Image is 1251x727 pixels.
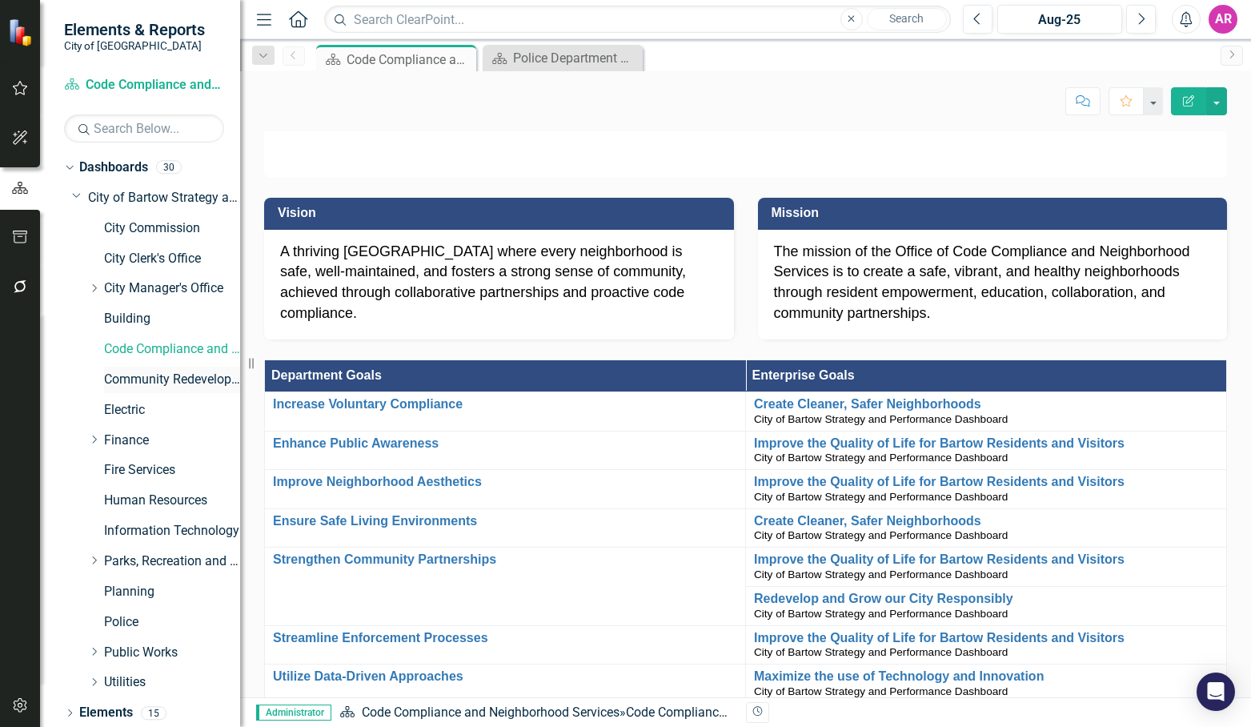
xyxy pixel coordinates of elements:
[746,665,1227,704] td: Double-Click to Edit Right Click for Context Menu
[104,583,240,601] a: Planning
[104,673,240,692] a: Utilities
[772,206,1220,220] h3: Mission
[273,669,737,684] a: Utilize Data-Driven Approaches
[1003,10,1117,30] div: Aug-25
[273,552,737,567] a: Strengthen Community Partnerships
[754,413,1008,425] span: City of Bartow Strategy and Performance Dashboard
[997,5,1122,34] button: Aug-25
[339,704,734,722] div: »
[754,529,1008,541] span: City of Bartow Strategy and Performance Dashboard
[754,514,1218,528] a: Create Cleaner, Safer Neighborhoods
[362,705,619,720] a: Code Compliance and Neighborhood Services
[88,189,240,207] a: City of Bartow Strategy and Performance Dashboard
[273,475,737,489] a: Improve Neighborhood Aesthetics
[754,475,1218,489] a: Improve the Quality of Life for Bartow Residents and Visitors
[754,685,1008,697] span: City of Bartow Strategy and Performance Dashboard
[746,470,1227,509] td: Double-Click to Edit Right Click for Context Menu
[104,613,240,632] a: Police
[265,665,746,704] td: Double-Click to Edit Right Click for Context Menu
[64,39,205,52] small: City of [GEOGRAPHIC_DATA]
[347,50,472,70] div: Code Compliance and Neighborhood Services Dashboard
[273,514,737,528] a: Ensure Safe Living Environments
[156,161,182,175] div: 30
[746,548,1227,587] td: Double-Click to Edit Right Click for Context Menu
[79,704,133,722] a: Elements
[889,12,924,25] span: Search
[273,436,737,451] a: Enhance Public Awareness
[754,436,1218,451] a: Improve the Quality of Life for Bartow Residents and Visitors
[746,586,1227,625] td: Double-Click to Edit Right Click for Context Menu
[278,206,726,220] h3: Vision
[754,631,1218,645] a: Improve the Quality of Life for Bartow Residents and Visitors
[867,8,947,30] button: Search
[104,219,240,238] a: City Commission
[324,6,951,34] input: Search ClearPoint...
[754,397,1218,412] a: Create Cleaner, Safer Neighborhoods
[79,159,148,177] a: Dashboards
[104,401,240,420] a: Electric
[1197,673,1235,711] div: Open Intercom Messenger
[754,552,1218,567] a: Improve the Quality of Life for Bartow Residents and Visitors
[104,461,240,480] a: Fire Services
[104,371,240,389] a: Community Redevelopment Agency
[104,522,240,540] a: Information Technology
[104,250,240,268] a: City Clerk's Office
[273,631,737,645] a: Streamline Enforcement Processes
[774,242,1212,324] p: The mission of the Office of Code Compliance and Neighborhood Services is to create a safe, vibra...
[104,310,240,328] a: Building
[265,431,746,470] td: Double-Click to Edit Right Click for Context Menu
[64,20,205,39] span: Elements & Reports
[746,508,1227,548] td: Double-Click to Edit Right Click for Context Menu
[1209,5,1237,34] button: AR
[265,548,746,625] td: Double-Click to Edit Right Click for Context Menu
[256,705,331,721] span: Administrator
[754,669,1218,684] a: Maximize the use of Technology and Innovation
[104,644,240,662] a: Public Works
[754,491,1008,503] span: City of Bartow Strategy and Performance Dashboard
[754,452,1008,464] span: City of Bartow Strategy and Performance Dashboard
[104,279,240,298] a: City Manager's Office
[265,392,746,432] td: Double-Click to Edit Right Click for Context Menu
[265,625,746,665] td: Double-Click to Edit Right Click for Context Menu
[265,470,746,509] td: Double-Click to Edit Right Click for Context Menu
[280,242,718,324] p: A thriving [GEOGRAPHIC_DATA] where every neighborhood is safe, well-maintained, and fosters a str...
[487,48,639,68] a: Police Department Dashboard
[754,646,1008,658] span: City of Bartow Strategy and Performance Dashboard
[104,492,240,510] a: Human Resources
[141,706,166,720] div: 15
[754,608,1008,620] span: City of Bartow Strategy and Performance Dashboard
[265,508,746,548] td: Double-Click to Edit Right Click for Context Menu
[104,552,240,571] a: Parks, Recreation and Cultural Arts
[754,592,1218,606] a: Redevelop and Grow our City Responsibly
[104,432,240,450] a: Finance
[273,397,737,412] a: Increase Voluntary Compliance
[104,340,240,359] a: Code Compliance and Neighborhood Services
[513,48,639,68] div: Police Department Dashboard
[8,18,36,46] img: ClearPoint Strategy
[746,625,1227,665] td: Double-Click to Edit Right Click for Context Menu
[64,114,224,143] input: Search Below...
[626,705,949,720] div: Code Compliance and Neighborhood Services Dashboard
[746,392,1227,432] td: Double-Click to Edit Right Click for Context Menu
[746,431,1227,470] td: Double-Click to Edit Right Click for Context Menu
[754,568,1008,580] span: City of Bartow Strategy and Performance Dashboard
[64,76,224,94] a: Code Compliance and Neighborhood Services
